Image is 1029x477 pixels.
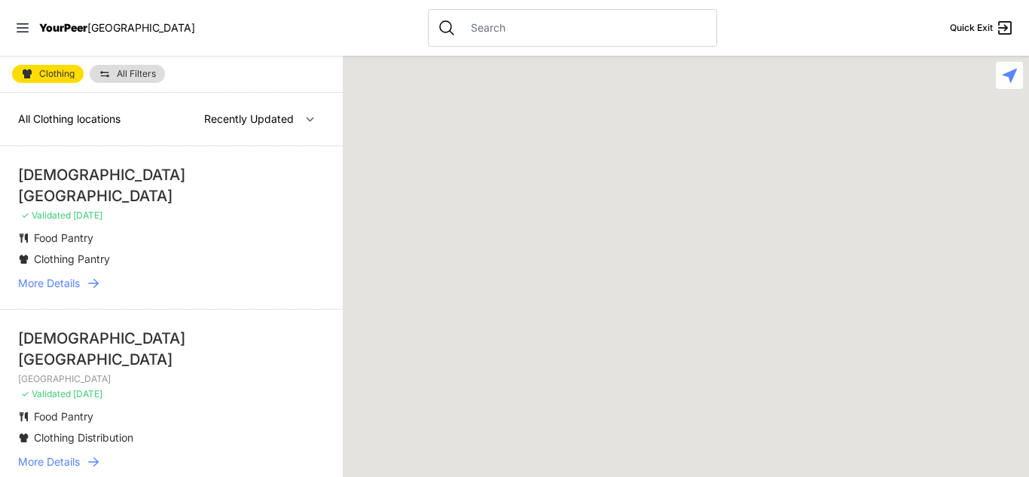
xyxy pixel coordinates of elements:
div: [DEMOGRAPHIC_DATA][GEOGRAPHIC_DATA] [18,328,325,370]
span: Quick Exit [950,22,993,34]
span: [DATE] [73,209,102,221]
div: [DEMOGRAPHIC_DATA][GEOGRAPHIC_DATA] [18,164,325,206]
a: More Details [18,454,325,469]
a: More Details [18,276,325,291]
p: [GEOGRAPHIC_DATA] [18,373,325,385]
span: Food Pantry [34,410,93,423]
span: Food Pantry [34,231,93,244]
span: [DATE] [73,388,102,399]
span: All Filters [117,69,156,78]
span: More Details [18,276,80,291]
span: All Clothing locations [18,112,121,125]
span: Clothing Pantry [34,252,110,265]
span: ✓ Validated [21,388,71,399]
span: YourPeer [39,21,87,34]
input: Search [462,20,707,35]
a: Clothing [12,65,84,83]
span: [GEOGRAPHIC_DATA] [87,21,195,34]
a: Quick Exit [950,19,1014,37]
a: YourPeer[GEOGRAPHIC_DATA] [39,23,195,32]
a: All Filters [90,65,165,83]
span: Clothing [39,69,75,78]
span: ✓ Validated [21,209,71,221]
span: More Details [18,454,80,469]
span: Clothing Distribution [34,431,133,444]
